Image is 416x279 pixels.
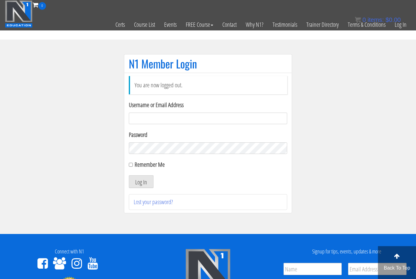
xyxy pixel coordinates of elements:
[386,16,389,23] span: $
[135,160,165,169] label: Remember Me
[390,10,411,40] a: Log In
[181,10,218,40] a: FREE Course
[368,16,384,23] span: items:
[5,249,134,255] h4: Connect with N1
[268,10,302,40] a: Testimonials
[129,58,287,70] h1: N1 Member Login
[355,17,361,23] img: icon11.png
[218,10,241,40] a: Contact
[362,16,366,23] span: 0
[386,16,401,23] bdi: 0.00
[129,10,160,40] a: Course List
[129,76,287,94] li: You are now logged out.
[129,100,287,110] label: Username or Email Address
[160,10,181,40] a: Events
[38,2,46,10] span: 0
[343,10,390,40] a: Terms & Conditions
[129,175,153,188] button: Log In
[284,263,342,275] input: Name
[355,16,401,23] a: 0 items: $0.00
[348,263,407,275] input: Email Address
[282,249,411,255] h4: Signup for tips, events, updates & more
[241,10,268,40] a: Why N1?
[302,10,343,40] a: Trainer Directory
[129,130,287,139] label: Password
[111,10,129,40] a: Certs
[33,1,46,9] a: 0
[134,198,173,206] a: Lost your password?
[5,0,33,28] img: n1-education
